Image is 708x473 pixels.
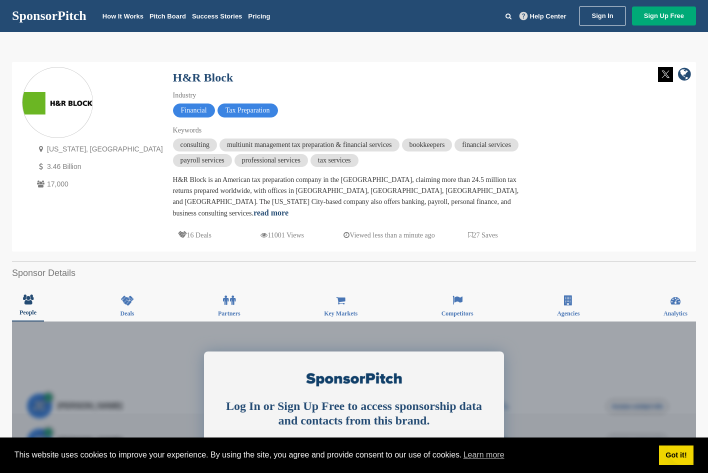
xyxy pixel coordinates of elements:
div: H&R Block is an American tax preparation company in the [GEOGRAPHIC_DATA], claiming more than 24.... [173,174,523,219]
iframe: Button to launch messaging window [668,433,700,465]
span: Tax Preparation [217,103,278,117]
a: Pricing [248,12,270,20]
span: Agencies [557,310,579,316]
p: 17,000 [34,178,163,190]
span: consulting [173,138,217,151]
a: company link [678,67,691,83]
a: Pitch Board [149,12,186,20]
span: Deals [120,310,134,316]
a: Sign Up Free [632,6,696,25]
div: Industry [173,90,523,101]
span: Competitors [441,310,473,316]
span: multiunit management tax preparation & financial services [219,138,399,151]
a: How It Works [102,12,143,20]
span: Key Markets [324,310,357,316]
img: Twitter white [658,67,673,82]
p: Viewed less than a minute ago [343,229,435,241]
p: 16 Deals [178,229,211,241]
p: 3.46 Billion [34,160,163,173]
a: read more [253,208,288,217]
span: This website uses cookies to improve your experience. By using the site, you agree and provide co... [14,447,651,462]
span: financial services [454,138,518,151]
div: Keywords [173,125,523,136]
a: learn more about cookies [462,447,506,462]
span: tax services [310,154,358,167]
span: Financial [173,103,215,117]
a: Help Center [517,10,568,22]
span: People [19,309,36,315]
span: payroll services [173,154,232,167]
span: Partners [218,310,240,316]
div: Log In or Sign Up Free to access sponsorship data and contacts from this brand. [221,399,486,428]
a: dismiss cookie message [659,445,693,465]
a: Sign In [579,6,625,26]
p: 27 Saves [468,229,498,241]
a: SponsorPitch [12,9,86,22]
p: [US_STATE], [GEOGRAPHIC_DATA] [34,143,163,155]
p: 11001 Views [260,229,304,241]
a: Success Stories [192,12,242,20]
h2: Sponsor Details [12,266,696,280]
a: H&R Block [173,71,233,84]
span: professional services [234,154,308,167]
img: Sponsorpitch & H&R Block [22,92,92,115]
span: bookkeepers [402,138,452,151]
span: Analytics [663,310,687,316]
